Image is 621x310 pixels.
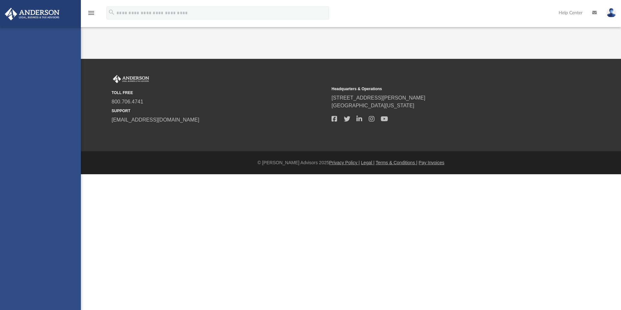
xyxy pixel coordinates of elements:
img: User Pic [606,8,616,17]
img: Anderson Advisors Platinum Portal [3,8,61,20]
small: SUPPORT [112,108,327,114]
a: 800.706.4741 [112,99,143,104]
small: TOLL FREE [112,90,327,96]
i: search [108,9,115,16]
i: menu [87,9,95,17]
a: Privacy Policy | [329,160,360,165]
a: Pay Invoices [419,160,444,165]
a: Terms & Conditions | [376,160,418,165]
a: [STREET_ADDRESS][PERSON_NAME] [332,95,425,101]
div: © [PERSON_NAME] Advisors 2025 [81,159,621,166]
img: Anderson Advisors Platinum Portal [112,75,150,83]
a: [EMAIL_ADDRESS][DOMAIN_NAME] [112,117,199,123]
a: menu [87,12,95,17]
a: [GEOGRAPHIC_DATA][US_STATE] [332,103,414,108]
small: Headquarters & Operations [332,86,547,92]
a: Legal | [361,160,375,165]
